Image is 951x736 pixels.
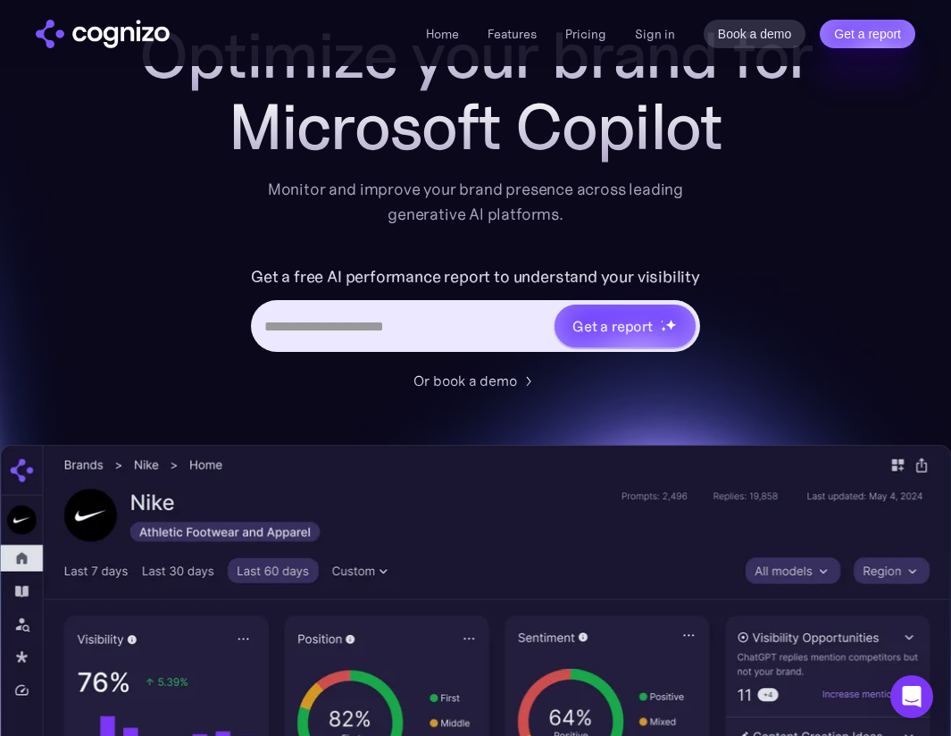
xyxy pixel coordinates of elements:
img: cognizo logo [36,20,170,48]
div: Open Intercom Messenger [890,675,933,718]
form: Hero URL Input Form [251,263,700,361]
a: Or book a demo [413,370,538,391]
img: star [661,320,663,322]
a: Get a report [820,20,915,48]
a: Pricing [565,26,606,42]
div: Monitor and improve your brand presence across leading generative AI platforms. [256,177,696,227]
img: star [665,319,677,330]
a: Features [488,26,537,42]
div: Or book a demo [413,370,517,391]
a: Book a demo [704,20,806,48]
img: star [661,326,667,332]
label: Get a free AI performance report to understand your visibility [251,263,700,291]
a: Home [426,26,459,42]
a: Get a reportstarstarstar [553,303,697,349]
div: Get a report [572,315,653,337]
a: Sign in [635,23,675,45]
div: Microsoft Copilot [119,91,833,163]
a: home [36,20,170,48]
